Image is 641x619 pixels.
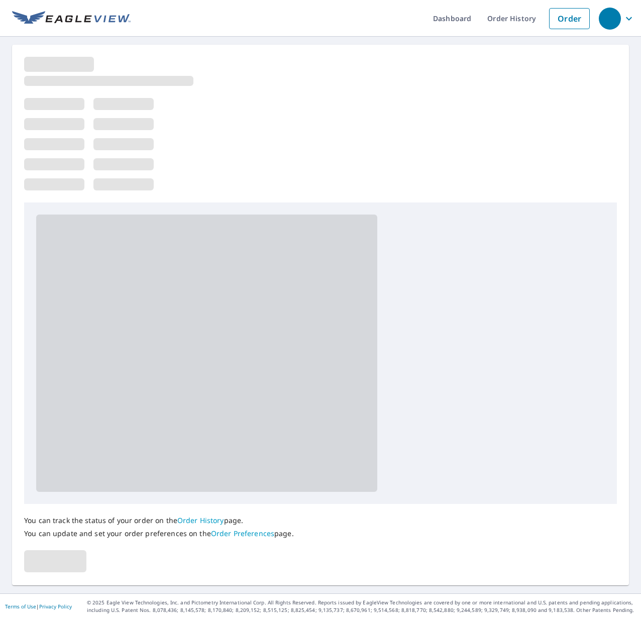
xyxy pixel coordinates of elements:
[5,603,36,610] a: Terms of Use
[39,603,72,610] a: Privacy Policy
[177,515,224,525] a: Order History
[24,516,294,525] p: You can track the status of your order on the page.
[5,603,72,609] p: |
[24,529,294,538] p: You can update and set your order preferences on the page.
[211,529,274,538] a: Order Preferences
[87,599,636,614] p: © 2025 Eagle View Technologies, Inc. and Pictometry International Corp. All Rights Reserved. Repo...
[549,8,590,29] a: Order
[12,11,131,26] img: EV Logo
